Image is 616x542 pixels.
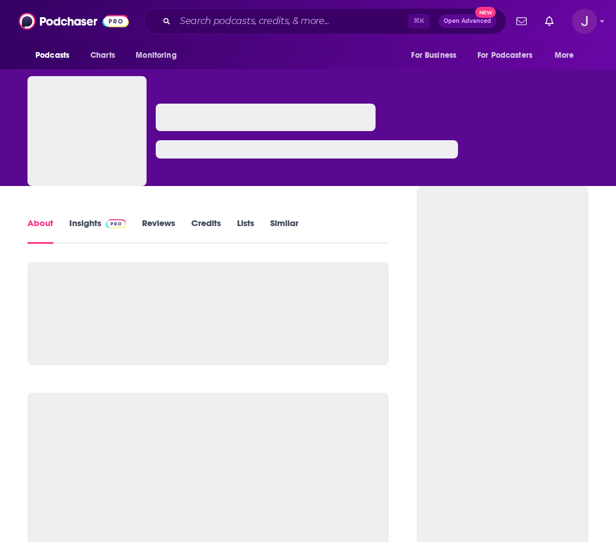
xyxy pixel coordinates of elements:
[477,48,532,64] span: For Podcasters
[408,14,429,29] span: ⌘ K
[136,48,176,64] span: Monitoring
[106,219,126,228] img: Podchaser Pro
[69,217,126,244] a: InsightsPodchaser Pro
[547,45,589,66] button: open menu
[439,14,496,28] button: Open AdvancedNew
[572,9,597,34] button: Show profile menu
[142,217,175,244] a: Reviews
[444,18,491,24] span: Open Advanced
[470,45,549,66] button: open menu
[19,10,129,32] img: Podchaser - Follow, Share and Rate Podcasts
[144,8,506,34] div: Search podcasts, credits, & more...
[90,48,115,64] span: Charts
[128,45,191,66] button: open menu
[555,48,574,64] span: More
[512,11,531,31] a: Show notifications dropdown
[572,9,597,34] span: Logged in as josephpapapr
[27,217,53,244] a: About
[270,217,298,244] a: Similar
[35,48,69,64] span: Podcasts
[237,217,254,244] a: Lists
[475,7,496,18] span: New
[411,48,456,64] span: For Business
[572,9,597,34] img: User Profile
[191,217,221,244] a: Credits
[175,12,408,30] input: Search podcasts, credits, & more...
[540,11,558,31] a: Show notifications dropdown
[403,45,471,66] button: open menu
[27,45,84,66] button: open menu
[83,45,122,66] a: Charts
